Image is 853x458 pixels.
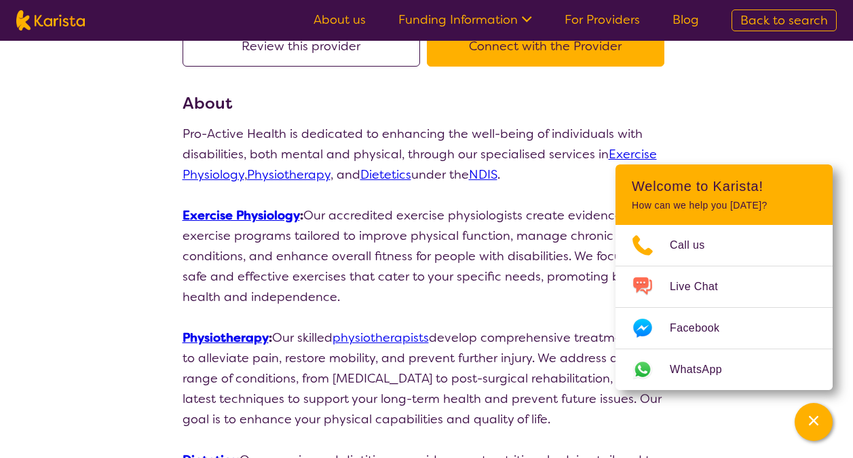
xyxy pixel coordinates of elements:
button: Channel Menu [795,403,833,441]
a: Review this provider [183,38,427,54]
p: How can we help you [DATE]? [632,200,816,211]
a: Physiotherapy [183,330,269,346]
a: Funding Information [398,12,532,28]
a: Dietetics [360,166,411,183]
a: For Providers [565,12,640,28]
a: Blog [672,12,699,28]
span: Call us [670,235,721,256]
h3: About [183,91,671,116]
p: Pro-Active Health is dedicated to enhancing the well-being of individuals with disabilities, both... [183,124,671,185]
button: Review this provider [183,26,420,67]
span: Back to search [740,12,828,29]
a: Connect with the Provider [427,38,671,54]
span: Facebook [670,318,736,338]
a: physiotherapists [333,330,429,346]
strong: : [183,330,272,346]
p: Our accredited exercise physiologists create evidence-based exercise programs tailored to improve... [183,205,671,307]
span: Live Chat [670,277,734,297]
button: Connect with the Provider [427,26,664,67]
ul: Choose channel [615,225,833,390]
a: About us [314,12,366,28]
a: Web link opens in a new tab. [615,349,833,390]
a: Back to search [732,10,837,31]
p: Our skilled develop comprehensive treatment plans to alleviate pain, restore mobility, and preven... [183,328,671,429]
a: Physiotherapy [247,166,330,183]
h2: Welcome to Karista! [632,178,816,194]
span: WhatsApp [670,359,738,380]
a: NDIS [469,166,497,183]
div: Channel Menu [615,164,833,390]
strong: : [183,207,303,224]
img: Karista logo [16,10,85,31]
a: Exercise Physiology [183,207,300,224]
